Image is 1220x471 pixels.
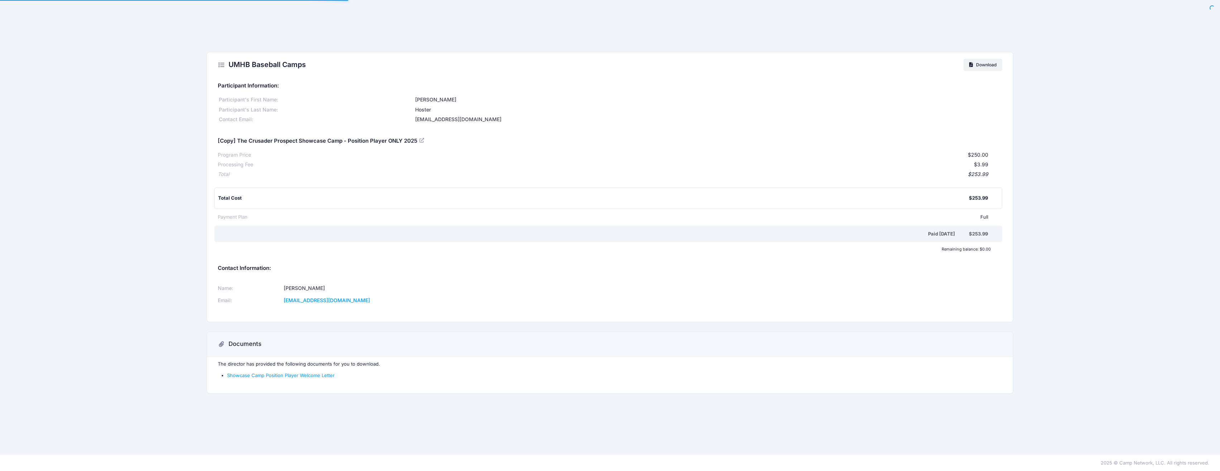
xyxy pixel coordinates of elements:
[218,171,229,178] div: Total
[414,116,1002,123] div: [EMAIL_ADDRESS][DOMAIN_NAME]
[218,106,414,114] div: Participant's Last Name:
[227,372,335,378] a: Showcase Camp Position Player Welcome Letter
[218,138,426,144] h5: [Copy] The Crusader Prospect Showcase Camp - Position Player ONLY 2025
[414,96,1002,104] div: [PERSON_NAME]
[229,61,306,69] h2: UMHB Baseball Camps
[976,62,996,67] span: Download
[218,361,1003,368] p: The director has provided the following documents for you to download.
[219,230,969,238] div: Paid [DATE]
[964,59,1003,71] a: Download
[419,137,425,144] a: View Registration Details
[214,247,994,251] div: Remaining balance: $0.00
[218,161,253,168] div: Processing Fee
[284,297,370,303] a: [EMAIL_ADDRESS][DOMAIN_NAME]
[253,161,989,168] div: $3.99
[1101,460,1209,466] span: 2025 © Camp Network, LLC. All rights reserved.
[229,171,989,178] div: $253.99
[218,96,414,104] div: Participant's First Name:
[218,151,251,159] div: Program Price
[282,282,601,295] td: [PERSON_NAME]
[218,214,248,221] div: Payment Plan
[968,152,988,158] span: $250.00
[218,282,282,295] td: Name:
[969,195,988,202] div: $253.99
[218,116,414,123] div: Contact Email:
[218,295,282,307] td: Email:
[248,214,989,221] div: Full
[229,341,261,348] h3: Documents
[414,106,1002,114] div: Hoster
[218,83,1003,89] h5: Participant Information:
[218,195,969,202] div: Total Cost
[969,230,988,238] div: $253.99
[218,265,1003,272] h5: Contact Information:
